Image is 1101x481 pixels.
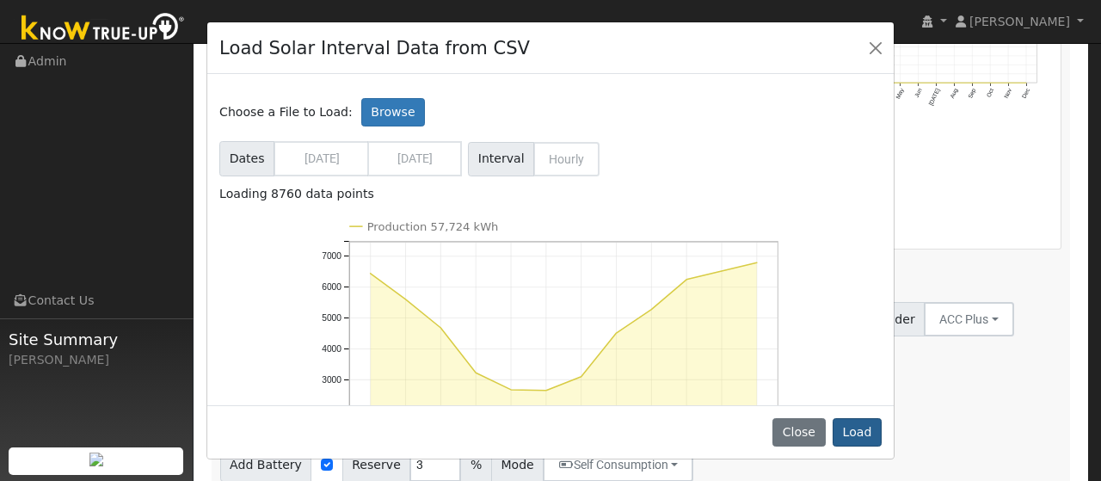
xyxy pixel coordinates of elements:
[507,386,514,393] circle: onclick=""
[322,313,341,323] text: 5000
[753,259,760,266] circle: onclick=""
[219,34,530,62] h4: Load Solar Interval Data from CSV
[366,220,498,233] text: Production 57,724 kWh
[613,330,620,336] circle: onclick=""
[219,141,274,176] span: Dates
[219,185,882,203] div: Loading 8760 data points
[322,251,341,261] text: 7000
[219,103,353,121] span: Choose a File to Load:
[578,373,585,380] circle: onclick=""
[718,268,725,274] circle: onclick=""
[772,418,825,447] button: Close
[864,35,888,59] button: Close
[649,305,655,312] circle: onclick=""
[366,269,373,276] circle: onclick=""
[437,324,444,331] circle: onclick=""
[468,142,534,176] span: Interval
[472,369,479,376] circle: onclick=""
[683,275,690,282] circle: onclick=""
[322,282,341,292] text: 6000
[361,98,425,127] label: Browse
[543,387,550,394] circle: onclick=""
[402,295,409,302] circle: onclick=""
[322,375,341,385] text: 3000
[833,418,882,447] button: Load
[322,344,341,354] text: 4000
